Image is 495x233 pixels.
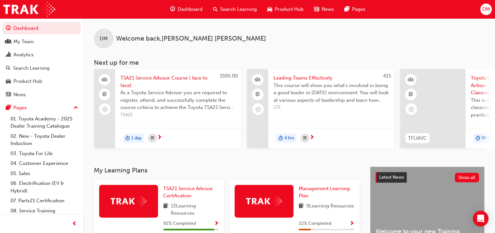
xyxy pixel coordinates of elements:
a: My Team [3,36,81,48]
a: 06. Electrification (EV & Hybrid) [8,178,81,196]
span: learningRecordVerb_NONE-icon [102,106,108,112]
div: Analytics [13,51,34,59]
button: Show Progress [349,220,354,228]
a: 07. Parts21 Certification [8,196,81,206]
div: My Team [13,38,34,45]
a: pages-iconPages [339,3,371,16]
div: Open Intercom Messenger [473,211,488,226]
span: calendar-icon [303,134,307,142]
a: 08. Service Training [8,206,81,216]
span: search-icon [213,5,218,13]
span: people-icon [256,76,260,84]
span: 415 [383,73,391,79]
h3: Next up for me [83,59,495,66]
span: 22 % Completed [299,220,331,227]
span: Show Progress [349,221,354,227]
a: Trak [3,2,55,17]
span: LTE [274,104,389,111]
span: guage-icon [6,26,11,31]
span: 13 Learning Resources [171,202,219,217]
span: Management Learning Plan [299,186,350,199]
button: Show Progress [214,220,219,228]
a: 04. Customer Experience [8,158,81,169]
button: DM [480,4,492,15]
span: car-icon [6,79,11,84]
span: $595.00 [220,73,238,79]
a: car-iconProduct Hub [262,3,309,16]
a: Search Learning [3,62,81,74]
a: Product Hub [3,75,81,87]
span: calendar-icon [151,134,154,142]
span: As a Toyota Service Advisor you are required to register, attend, and successfully complete the c... [120,89,236,111]
span: Pages [352,6,365,13]
span: duration-icon [125,134,130,143]
a: guage-iconDashboard [165,3,208,16]
button: Pages [3,102,81,114]
span: 92 % Completed [163,220,196,227]
a: 01. Toyota Academy - 2025 Dealer Training Catalogue [8,114,81,131]
span: next-icon [157,135,162,141]
span: 4 hrs [284,134,294,142]
span: book-icon [299,202,304,210]
div: Search Learning [13,64,50,72]
span: Latest News [379,174,404,180]
div: Product Hub [13,78,42,85]
span: DM [100,35,108,43]
a: Management Learning Plan [299,185,354,200]
span: next-icon [309,135,314,141]
span: search-icon [6,65,10,71]
span: 9 Learning Resources [306,202,354,210]
span: News [322,6,334,13]
span: Show Progress [214,221,219,227]
a: Analytics [3,49,81,61]
span: car-icon [267,5,272,13]
a: Dashboard [3,22,81,34]
span: booktick-icon [102,90,107,99]
div: Pages [13,104,27,112]
span: chart-icon [6,52,11,58]
span: TSA21 [120,111,236,119]
a: 02. New - Toyota Dealer Induction [8,131,81,149]
span: This course will show you what's involved in being a good leader in [DATE] environment. You will ... [274,82,389,104]
span: DM [482,6,490,13]
span: people-icon [6,39,11,45]
a: 415Leading Teams EffectivelyThis course will show you what's involved in being a good leader in [... [247,69,394,148]
a: Latest NewsShow all [376,172,479,183]
span: TSA21 Service Advisor Certification [163,186,213,199]
span: 1 day [131,134,142,142]
a: search-iconSearch Learning [208,3,262,16]
span: Search Learning [220,6,257,13]
span: Dashboard [178,6,203,13]
span: learningResourceType_INSTRUCTOR_LED-icon [409,76,413,84]
span: news-icon [6,92,11,98]
span: pages-icon [345,5,349,13]
span: guage-icon [170,5,175,13]
button: Show all [455,173,479,182]
span: learningRecordVerb_NONE-icon [255,106,261,112]
a: news-iconNews [309,3,339,16]
button: DashboardMy TeamAnalyticsSearch LearningProduct HubNews [3,21,81,102]
span: prev-icon [72,220,77,228]
span: people-icon [102,76,107,84]
span: pages-icon [6,105,11,111]
a: News [3,89,81,101]
span: Leading Teams Effectively [274,74,389,82]
span: booktick-icon [409,90,413,99]
h3: My Learning Plans [94,167,360,174]
a: $595.00TSA21 Service Advisor Course ( face to face)As a Toyota Service Advisor you are required t... [94,69,241,148]
span: TFLIAVC [408,134,427,142]
span: Welcome back , [PERSON_NAME] [PERSON_NAME] [116,35,266,43]
span: news-icon [314,5,319,13]
img: Trak [111,196,147,206]
span: learningRecordVerb_NONE-icon [408,106,414,112]
img: Trak [246,196,282,206]
a: 03. Toyota For Life [8,149,81,159]
a: TSA21 Service Advisor Certification [163,185,219,200]
span: booktick-icon [256,90,260,99]
span: up-icon [74,104,78,112]
div: News [13,91,26,99]
span: Product Hub [275,6,304,13]
span: book-icon [163,202,168,217]
span: TSA21 Service Advisor Course ( face to face) [120,74,236,89]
